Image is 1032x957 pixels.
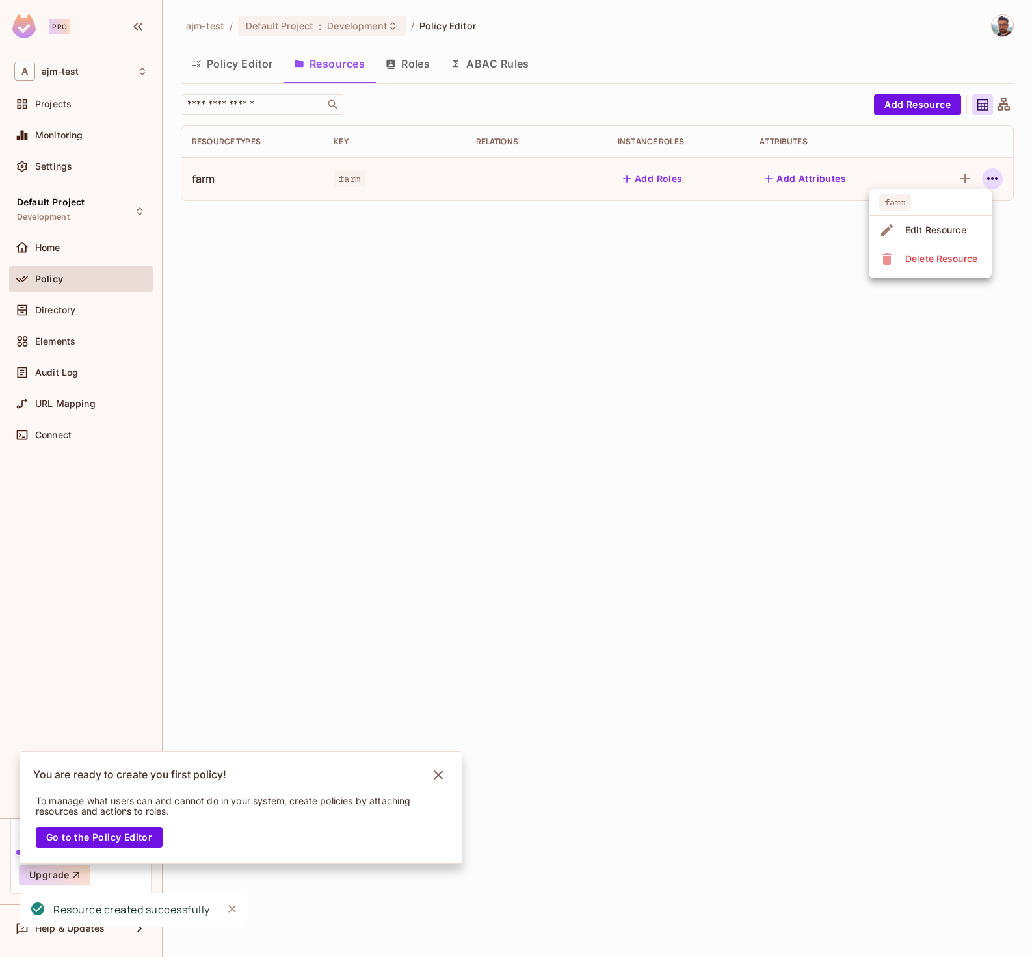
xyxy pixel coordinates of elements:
[33,768,226,781] p: You are ready to create you first policy!
[36,827,163,848] button: Go to the Policy Editor
[222,899,242,919] button: Close
[879,194,911,211] span: farm
[905,224,966,237] div: Edit Resource
[905,252,977,265] div: Delete Resource
[36,796,429,817] p: To manage what users can and cannot do in your system, create policies by attaching resources and...
[53,902,210,918] div: Resource created successfully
